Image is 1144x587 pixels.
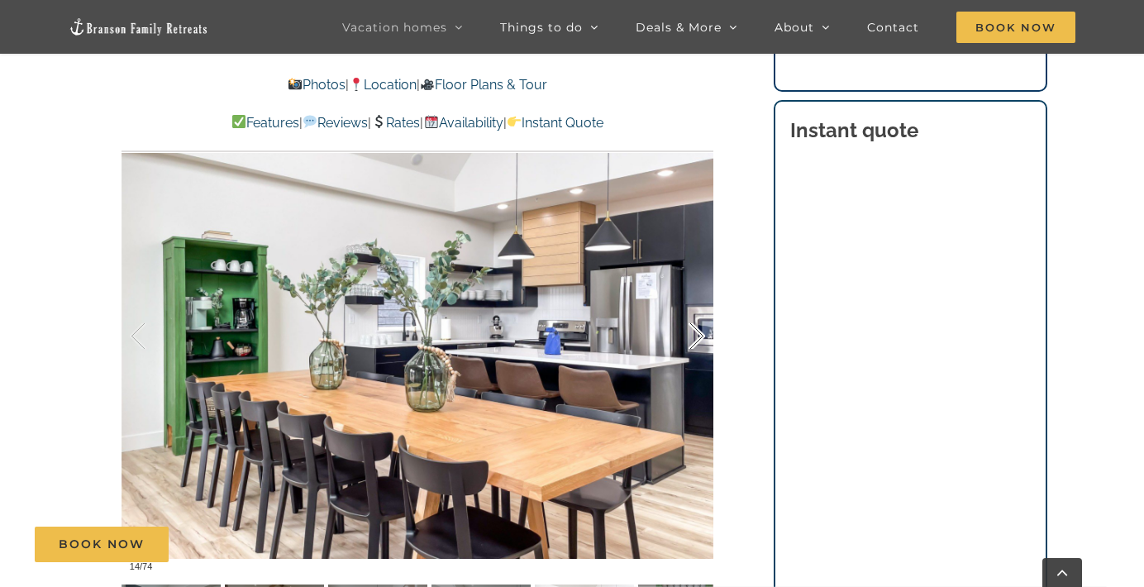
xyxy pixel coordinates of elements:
[423,115,503,131] a: Availability
[500,21,583,33] span: Things to do
[371,115,420,131] a: Rates
[956,12,1075,43] span: Book Now
[122,112,713,134] p: | | | |
[350,78,363,91] img: 📍
[775,21,814,33] span: About
[420,77,547,93] a: Floor Plans & Tour
[232,115,245,128] img: ✅
[342,21,447,33] span: Vacation homes
[508,115,521,128] img: 👉
[349,77,417,93] a: Location
[636,21,722,33] span: Deals & More
[867,21,919,33] span: Contact
[421,78,434,91] img: 🎥
[303,115,317,128] img: 💬
[35,527,169,562] a: Book Now
[287,77,345,93] a: Photos
[425,115,438,128] img: 📆
[790,118,918,142] strong: Instant quote
[59,537,145,551] span: Book Now
[507,115,603,131] a: Instant Quote
[69,17,209,36] img: Branson Family Retreats Logo
[372,115,385,128] img: 💲
[288,78,302,91] img: 📸
[231,115,299,131] a: Features
[122,74,713,96] p: | |
[303,115,368,131] a: Reviews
